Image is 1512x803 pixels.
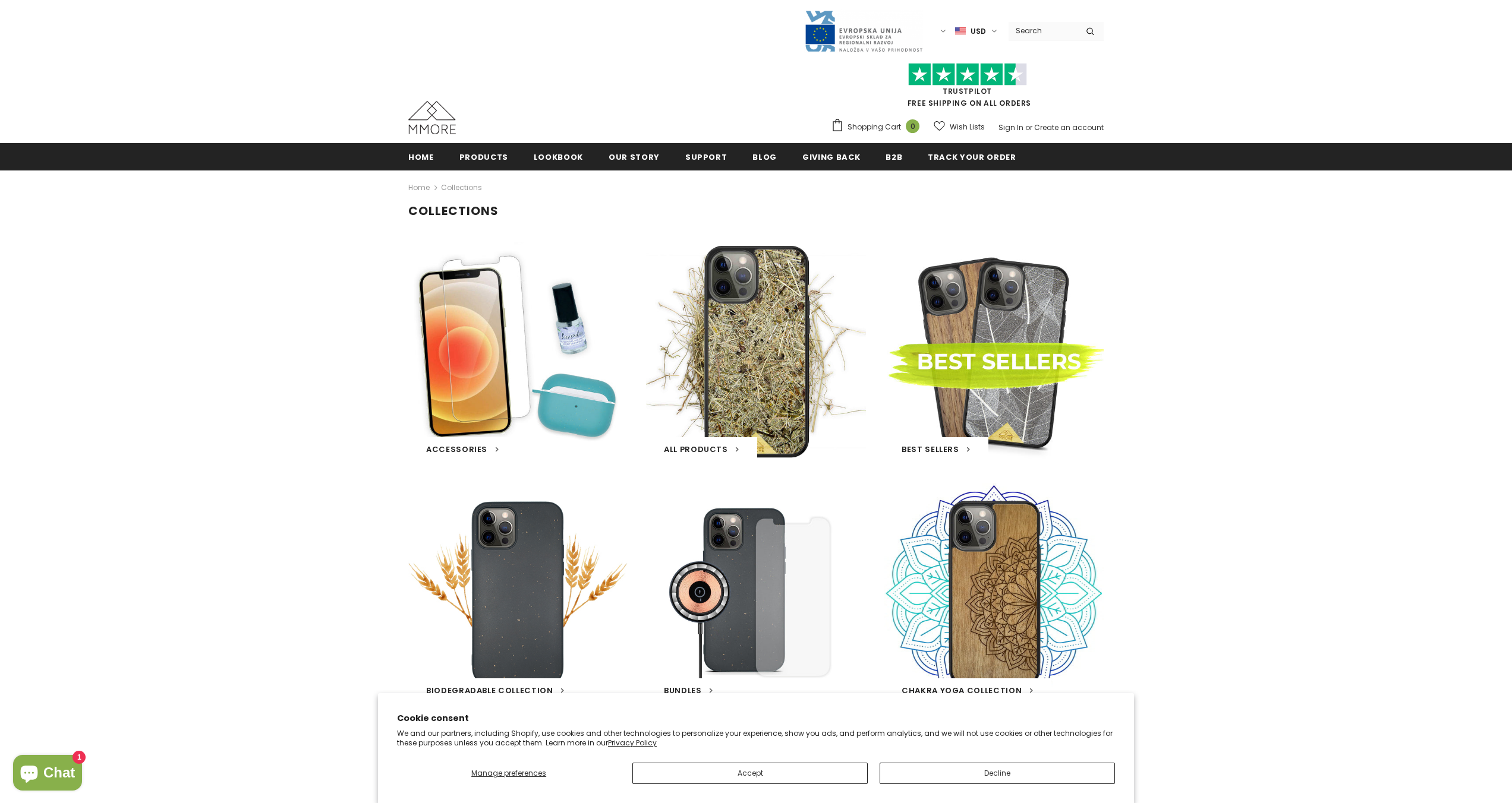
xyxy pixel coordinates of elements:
[943,86,992,96] a: Trustpilot
[902,685,1034,697] a: Chakra Yoga Collection
[664,444,739,456] a: All Products
[441,181,482,195] span: Collections
[471,768,546,778] span: Manage preferences
[902,685,1022,696] span: Chakra Yoga Collection
[902,444,959,455] span: Best Sellers
[664,444,728,455] span: All Products
[459,151,508,163] span: Products
[609,143,660,170] a: Our Story
[831,118,925,136] a: Shopping Cart 0
[802,143,860,170] a: Giving back
[408,181,430,195] a: Home
[950,121,985,133] span: Wish Lists
[802,151,860,163] span: Giving back
[752,151,777,163] span: Blog
[608,738,657,748] a: Privacy Policy
[998,122,1023,132] a: Sign In
[685,143,727,170] a: support
[664,685,713,697] a: BUNDLES
[886,151,902,163] span: B2B
[1034,122,1104,132] a: Create an account
[426,444,487,455] span: Accessories
[804,26,923,36] a: Javni Razpis
[397,763,620,784] button: Manage preferences
[408,151,434,163] span: Home
[1009,22,1077,39] input: Search Site
[971,26,986,37] span: USD
[534,151,583,163] span: Lookbook
[906,119,919,133] span: 0
[397,729,1115,747] p: We and our partners, including Shopify, use cookies and other technologies to personalize your ex...
[886,143,902,170] a: B2B
[397,712,1115,725] h2: Cookie consent
[664,685,702,696] span: BUNDLES
[804,10,923,53] img: Javni Razpis
[1025,122,1032,132] span: or
[880,763,1115,784] button: Decline
[908,63,1027,86] img: Trust Pilot Stars
[426,685,553,696] span: Biodegradable Collection
[10,755,86,793] inbox-online-store-chat: Shopify online store chat
[609,151,660,163] span: Our Story
[928,151,1016,163] span: Track your order
[955,26,966,36] img: USD
[934,116,985,137] a: Wish Lists
[848,121,901,133] span: Shopping Cart
[928,143,1016,170] a: Track your order
[408,101,456,134] img: MMORE Cases
[902,444,971,456] a: Best Sellers
[534,143,583,170] a: Lookbook
[459,143,508,170] a: Products
[685,151,727,163] span: support
[426,444,499,456] a: Accessories
[426,685,565,697] a: Biodegradable Collection
[831,68,1104,108] span: FREE SHIPPING ON ALL ORDERS
[408,204,1104,219] h1: Collections
[408,143,434,170] a: Home
[632,763,868,784] button: Accept
[752,143,777,170] a: Blog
